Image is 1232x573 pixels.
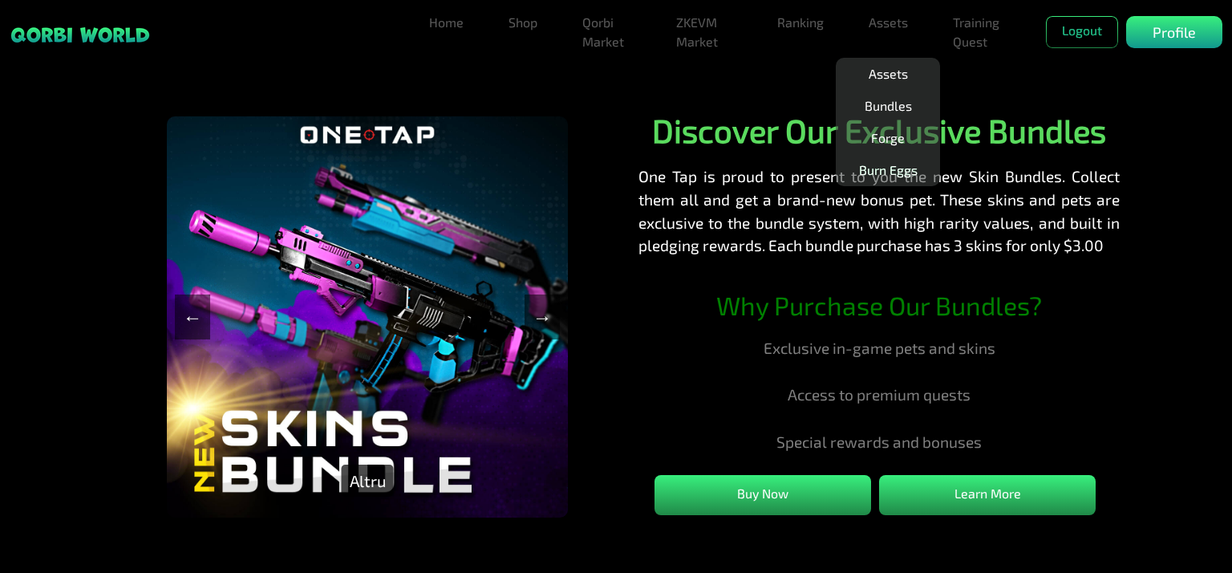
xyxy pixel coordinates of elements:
a: Qorbi Market [576,6,638,58]
li: Special rewards and bonuses [638,423,1120,462]
a: Forge [865,122,911,154]
img: sticky brand-logo [10,26,151,44]
a: Home [423,6,470,39]
img: Altru [167,116,568,518]
li: Exclusive in-game pets and skins [638,329,1120,368]
a: Burn Eggs [853,154,924,186]
h2: Discover Our Exclusive Bundles [638,111,1120,149]
p: Altru [342,465,394,497]
button: Logout [1046,16,1118,48]
button: → [525,295,560,339]
button: Learn More [879,475,1096,515]
a: Assets [862,58,914,90]
a: Training Quest [946,6,1014,58]
a: Shop [502,6,544,39]
p: One Tap is proud to present to you the new Skin Bundles. Collect them all and get a brand-new bon... [638,165,1120,258]
li: Access to premium quests [638,376,1120,415]
a: Bundles [858,90,918,122]
button: Buy Now [654,475,871,515]
a: ZKEVM Market [670,6,739,58]
a: Ranking [771,6,830,39]
p: Profile [1153,22,1196,43]
h3: Why Purchase Our Bundles? [638,290,1120,320]
button: ← [175,295,210,339]
a: Assets [862,6,914,39]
